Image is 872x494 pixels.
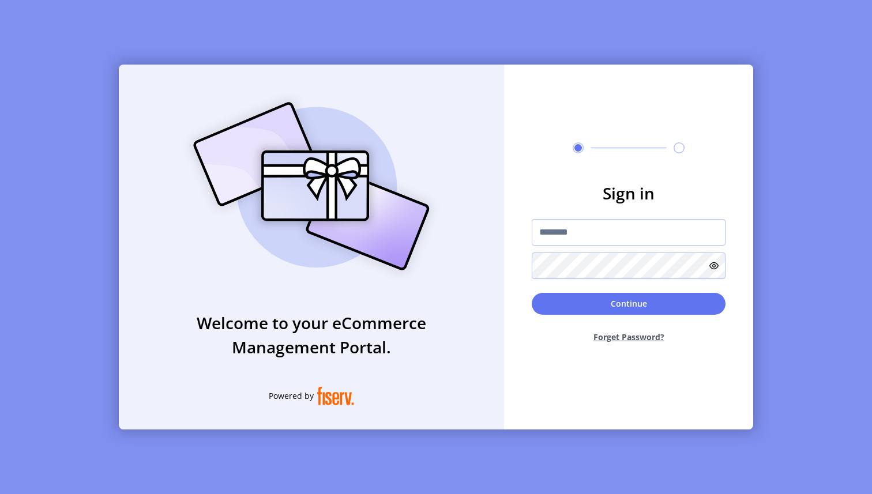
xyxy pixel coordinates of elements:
img: card_Illustration.svg [176,89,447,283]
button: Continue [532,293,726,315]
button: Forget Password? [532,322,726,352]
h3: Sign in [532,181,726,205]
span: Powered by [269,390,314,402]
h3: Welcome to your eCommerce Management Portal. [119,311,504,359]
